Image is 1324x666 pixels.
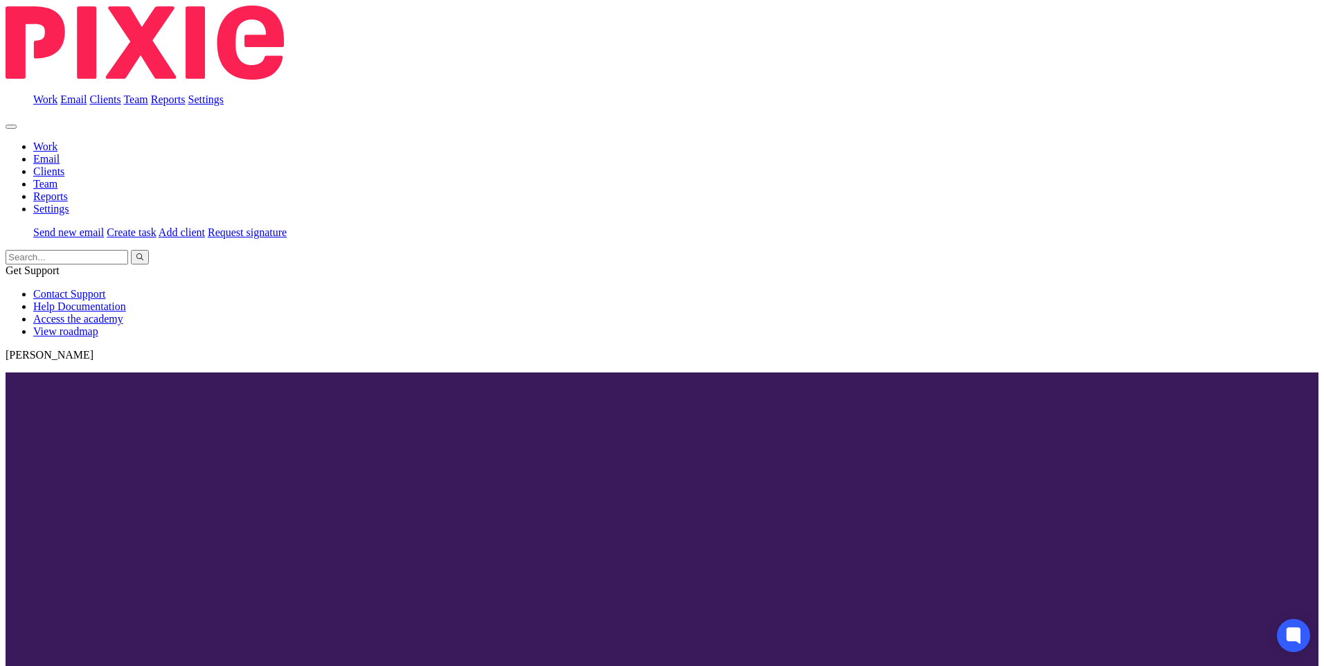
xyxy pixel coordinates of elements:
[33,300,126,312] a: Help Documentation
[33,203,69,215] a: Settings
[33,93,57,105] a: Work
[33,226,104,238] a: Send new email
[33,178,57,190] a: Team
[6,6,284,80] img: Pixie
[89,93,120,105] a: Clients
[151,93,186,105] a: Reports
[208,226,287,238] a: Request signature
[33,190,68,202] a: Reports
[6,250,128,264] input: Search
[123,93,147,105] a: Team
[33,325,98,337] a: View roadmap
[6,349,1318,361] p: [PERSON_NAME]
[33,165,64,177] a: Clients
[33,288,105,300] a: Contact Support
[33,153,60,165] a: Email
[107,226,156,238] a: Create task
[188,93,224,105] a: Settings
[60,93,87,105] a: Email
[33,313,123,325] a: Access the academy
[33,141,57,152] a: Work
[6,264,60,276] span: Get Support
[131,250,149,264] button: Search
[159,226,205,238] a: Add client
